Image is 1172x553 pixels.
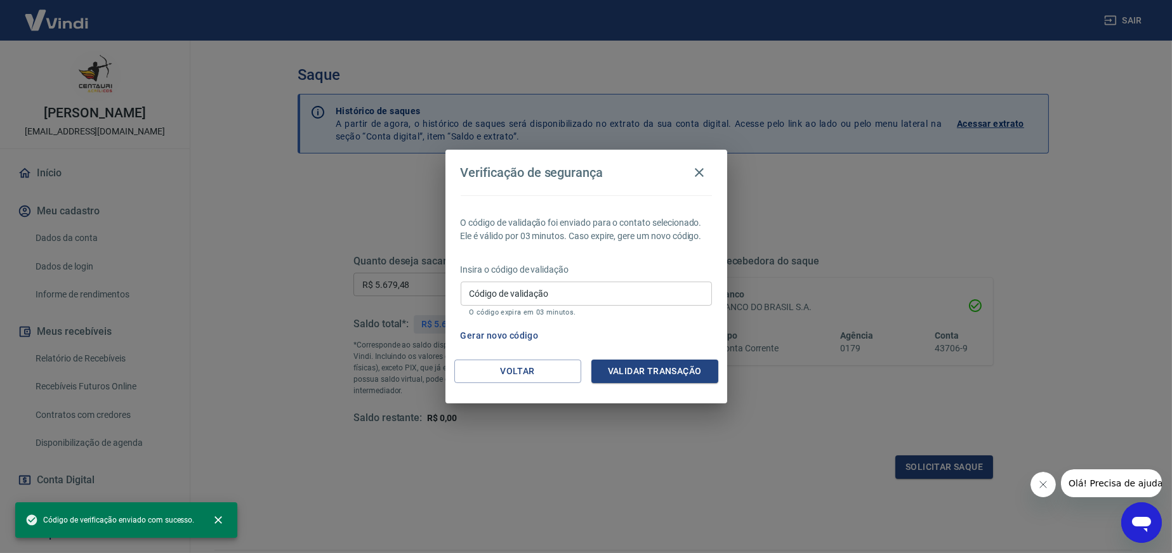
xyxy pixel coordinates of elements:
iframe: Botão para abrir a janela de mensagens [1121,502,1162,543]
span: Código de verificação enviado com sucesso. [25,514,194,526]
button: close [204,506,232,534]
h4: Verificação de segurança [461,165,603,180]
p: Insira o código de validação [461,263,712,276]
span: Olá! Precisa de ajuda? [8,9,107,19]
button: Validar transação [591,360,718,383]
p: O código de validação foi enviado para o contato selecionado. Ele é válido por 03 minutos. Caso e... [461,216,712,243]
iframe: Mensagem da empresa [1061,469,1162,497]
button: Voltar [454,360,581,383]
p: O código expira em 03 minutos. [470,308,703,316]
button: Gerar novo código [456,324,544,348]
iframe: Fechar mensagem [1030,472,1056,497]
